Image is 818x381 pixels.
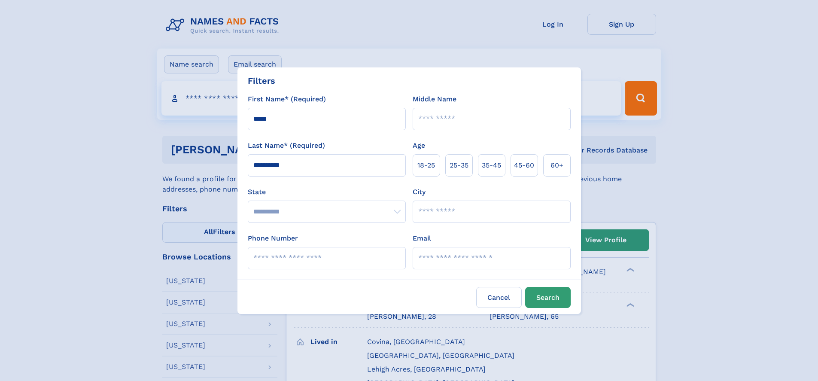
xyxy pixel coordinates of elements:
[525,287,571,308] button: Search
[550,160,563,171] span: 60+
[248,94,326,104] label: First Name* (Required)
[413,233,431,244] label: Email
[248,140,325,151] label: Last Name* (Required)
[248,187,406,197] label: State
[248,74,275,87] div: Filters
[476,287,522,308] label: Cancel
[514,160,534,171] span: 45‑60
[413,140,425,151] label: Age
[413,94,456,104] label: Middle Name
[413,187,426,197] label: City
[417,160,435,171] span: 18‑25
[482,160,501,171] span: 35‑45
[450,160,468,171] span: 25‑35
[248,233,298,244] label: Phone Number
